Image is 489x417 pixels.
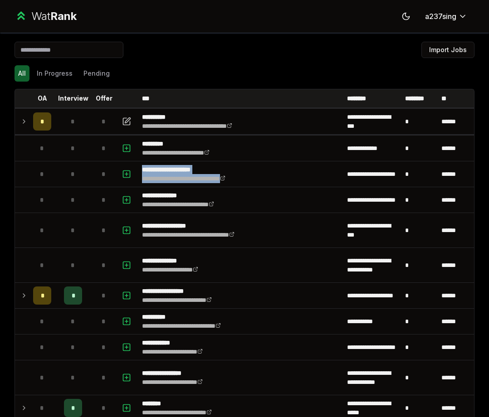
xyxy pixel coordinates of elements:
span: a237sing [425,11,456,22]
div: Wat [31,9,77,24]
p: OA [38,94,47,103]
button: All [15,65,29,82]
span: Rank [50,10,77,23]
p: Offer [96,94,112,103]
a: WatRank [15,9,77,24]
button: a237sing [418,8,474,24]
button: Pending [80,65,113,82]
button: Import Jobs [421,42,474,58]
button: In Progress [33,65,76,82]
p: Interview [58,94,88,103]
